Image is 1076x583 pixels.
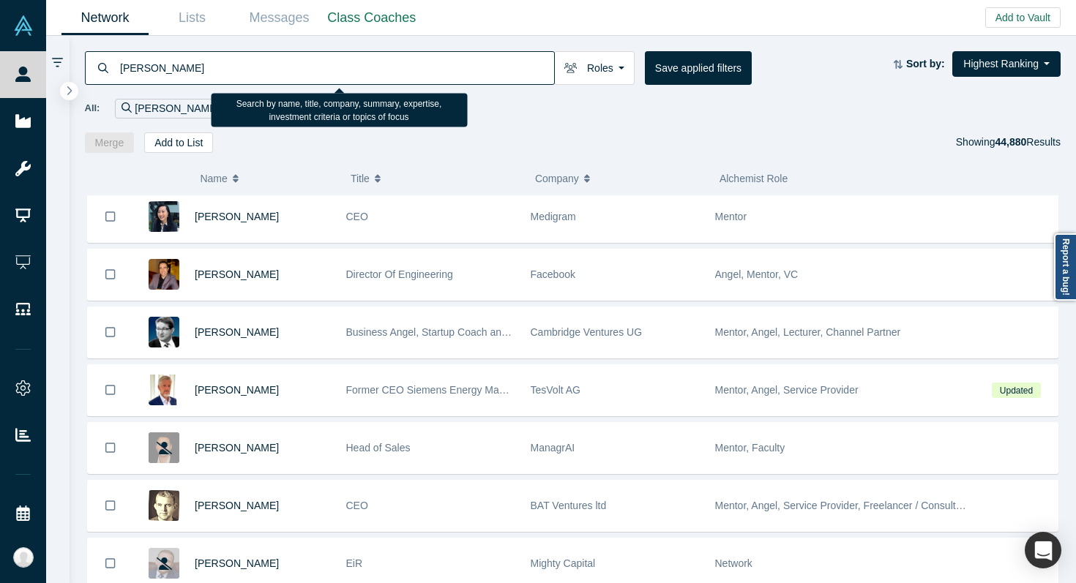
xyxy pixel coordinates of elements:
[554,51,635,85] button: Roles
[715,326,901,338] span: Mentor, Angel, Lecturer, Channel Partner
[715,268,799,280] span: Angel, Mentor, VC
[195,326,279,338] a: [PERSON_NAME]
[88,423,133,473] button: Bookmark
[346,500,368,511] span: CEO
[346,557,363,569] span: EiR
[323,1,421,35] a: Class Coaches
[715,500,971,511] span: Mentor, Angel, Service Provider, Freelancer / Consultant
[88,249,133,300] button: Bookmark
[149,201,179,232] img: Sherri Douville's Profile Image
[906,58,945,69] strong: Sort by:
[720,173,788,184] span: Alchemist Role
[149,375,179,405] img: Ralf Christian's Profile Image
[346,211,368,222] span: CEO
[144,132,213,153] button: Add to List
[195,268,279,280] a: [PERSON_NAME]
[346,442,411,454] span: Head of Sales
[236,1,323,35] a: Messages
[715,442,785,454] span: Mentor, Faculty
[985,7,1061,28] button: Add to Vault
[715,557,752,569] span: Network
[195,442,279,454] a: [PERSON_NAME]
[351,163,520,194] button: Title
[531,211,576,222] span: Medigram
[200,163,335,194] button: Name
[351,163,370,194] span: Title
[531,268,575,280] span: Facebook
[195,557,279,569] a: [PERSON_NAME]
[149,490,179,521] img: Boye Hartmann's Profile Image
[149,317,179,347] img: Martin Giese's Profile Image
[531,557,596,569] span: Mighty Capital
[715,384,859,396] span: Mentor, Angel, Service Provider
[531,442,575,454] span: ManagrAI
[956,132,1061,153] div: Showing
[88,192,133,242] button: Bookmark
[13,15,34,36] img: Alchemist Vault Logo
[346,268,453,280] span: Director Of Engineering
[61,1,149,35] a: Network
[531,500,607,511] span: BAT Ventures ltd
[346,326,594,338] span: Business Angel, Startup Coach and best-selling author
[195,500,279,511] a: [PERSON_NAME]
[715,211,747,222] span: Mentor
[535,163,704,194] button: Company
[279,99,339,119] div: Faculty
[119,50,554,85] input: Search by name, title, company, summary, expertise, investment criteria or topics of focus
[1054,233,1076,301] a: Report a bug!
[952,51,1061,77] button: Highest Ranking
[531,384,580,396] span: TesVolt AG
[195,211,279,222] a: [PERSON_NAME]
[992,383,1040,398] span: Updated
[195,384,279,396] a: [PERSON_NAME]
[645,51,752,85] button: Save applied filters
[535,163,579,194] span: Company
[88,307,133,358] button: Bookmark
[85,101,100,116] span: All:
[88,365,133,415] button: Bookmark
[200,163,227,194] span: Name
[995,136,1061,148] span: Results
[88,481,133,531] button: Bookmark
[995,136,1026,148] strong: 44,880
[85,132,135,153] button: Merge
[531,326,643,338] span: Cambridge Ventures UG
[346,384,661,396] span: Former CEO Siemens Energy Management Division of SIEMENS AG
[149,259,179,290] img: Rodrigo Schmidt's Profile Image
[219,100,230,117] button: Remove Filter
[115,99,236,119] div: [PERSON_NAME]
[149,1,236,35] a: Lists
[321,100,332,117] button: Remove Filter
[13,547,34,568] img: Annika Lauer's Account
